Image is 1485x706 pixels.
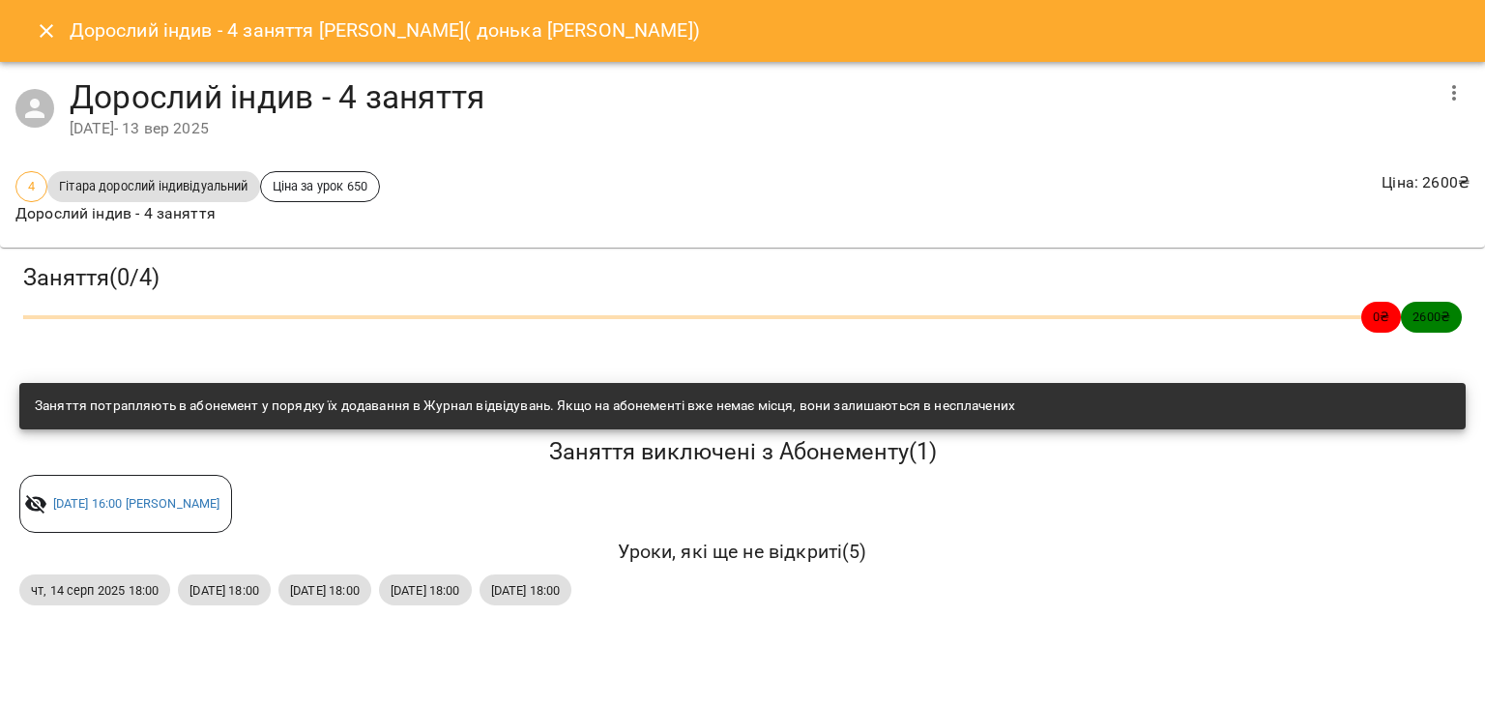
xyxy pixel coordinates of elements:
h6: Дорослий індив - 4 заняття [PERSON_NAME]( донька [PERSON_NAME]) [70,15,700,45]
span: Гітара дорослий індивідуальний [47,177,259,195]
span: чт, 14 серп 2025 18:00 [19,581,170,600]
span: 2600 ₴ [1401,308,1462,326]
span: Ціна за урок 650 [261,177,379,195]
a: [DATE] 16:00 [PERSON_NAME] [53,496,220,511]
h4: Дорослий індив - 4 заняття [70,77,1431,117]
span: 4 [16,177,46,195]
h5: Заняття виключені з Абонементу ( 1 ) [19,437,1466,467]
span: [DATE] 18:00 [178,581,271,600]
div: Заняття потрапляють в абонемент у порядку їх додавання в Журнал відвідувань. Якщо на абонементі в... [35,389,1015,424]
p: Дорослий індив - 4 заняття [15,202,380,225]
span: [DATE] 18:00 [278,581,371,600]
p: Ціна : 2600 ₴ [1382,171,1470,194]
span: [DATE] 18:00 [480,581,572,600]
button: Close [23,8,70,54]
span: [DATE] 18:00 [379,581,472,600]
div: [DATE] - 13 вер 2025 [70,117,1431,140]
h6: Уроки, які ще не відкриті ( 5 ) [19,537,1466,567]
span: 0 ₴ [1361,308,1401,326]
h3: Заняття ( 0 / 4 ) [23,263,1462,293]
